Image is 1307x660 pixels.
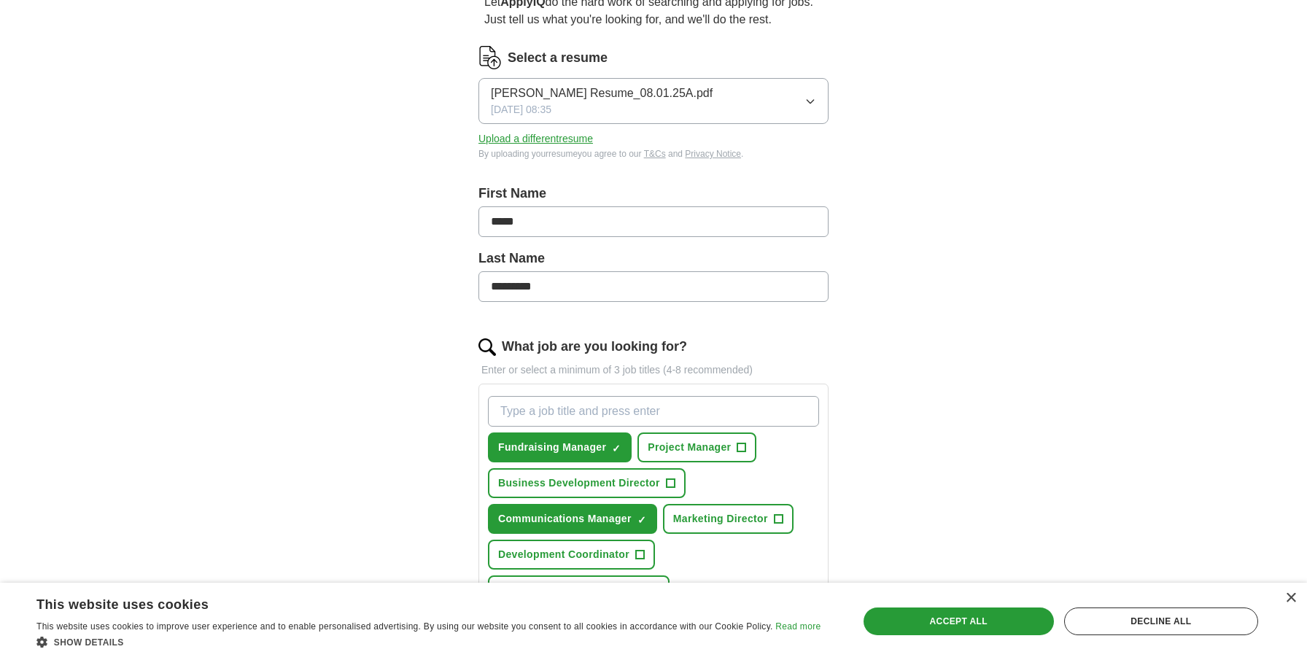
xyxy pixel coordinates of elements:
div: Close [1285,593,1296,604]
span: Fundraising Manager [498,440,606,455]
span: Business Development Director [498,475,660,491]
div: By uploading your resume you agree to our and . [478,147,829,160]
img: search.png [478,338,496,356]
div: This website uses cookies [36,591,784,613]
button: Communications Manager✓ [488,504,657,534]
button: Project Manager [637,432,756,462]
span: Development Coordinator [498,547,629,562]
span: [DATE] 08:35 [491,102,551,117]
div: Show details [36,634,821,649]
a: Privacy Notice [685,149,741,159]
input: Type a job title and press enter [488,396,819,427]
label: Select a resume [508,48,608,68]
button: Business Development Director [488,468,686,498]
a: Read more, opens a new window [775,621,821,632]
a: T&Cs [644,149,666,159]
button: Nonprofit Executive Director [488,575,670,605]
span: Marketing Director [673,511,768,527]
label: Last Name [478,249,829,268]
button: Marketing Director [663,504,794,534]
div: Decline all [1064,607,1258,635]
span: ✓ [612,443,621,454]
button: Fundraising Manager✓ [488,432,632,462]
span: Show details [54,637,124,648]
span: [PERSON_NAME] Resume_08.01.25A.pdf [491,85,713,102]
img: CV Icon [478,46,502,69]
span: ✓ [637,514,646,526]
span: Communications Manager [498,511,632,527]
p: Enter or select a minimum of 3 job titles (4-8 recommended) [478,362,829,378]
label: What job are you looking for? [502,337,687,357]
button: Development Coordinator [488,540,655,570]
button: Upload a differentresume [478,131,593,147]
button: [PERSON_NAME] Resume_08.01.25A.pdf[DATE] 08:35 [478,78,829,124]
span: This website uses cookies to improve user experience and to enable personalised advertising. By u... [36,621,773,632]
span: Project Manager [648,440,731,455]
div: Accept all [864,607,1054,635]
label: First Name [478,184,829,203]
